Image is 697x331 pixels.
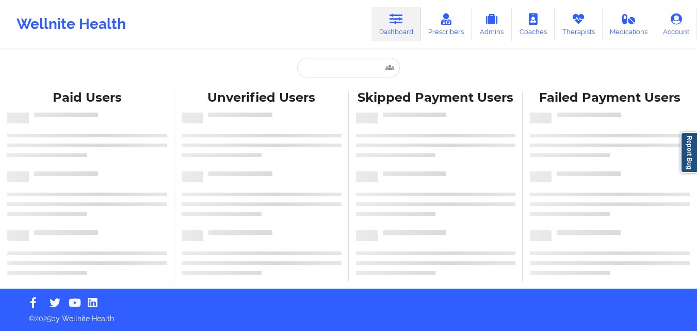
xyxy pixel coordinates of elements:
[603,7,656,41] a: Medications
[512,7,555,41] a: Coaches
[555,7,603,41] a: Therapists
[655,7,697,41] a: Account
[371,7,421,41] a: Dashboard
[530,90,690,106] div: Failed Payment Users
[472,7,512,41] a: Admins
[421,7,472,41] a: Prescribers
[680,132,697,173] a: Report Bug
[356,90,516,106] div: Skipped Payment Users
[22,306,675,324] p: © 2025 by Wellnite Health
[182,90,342,106] div: Unverified Users
[7,90,167,106] div: Paid Users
